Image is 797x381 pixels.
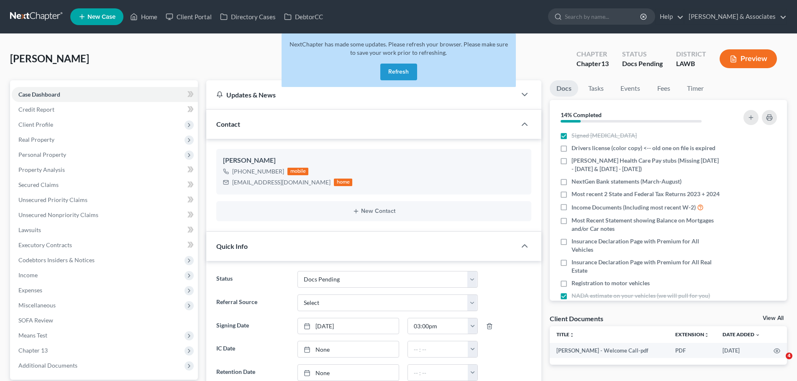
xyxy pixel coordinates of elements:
[571,131,637,140] span: Signed [MEDICAL_DATA]
[18,302,56,309] span: Miscellaneous
[571,144,715,152] span: Drivers license (color copy) <-- old one on file is expired
[18,332,47,339] span: Means Test
[18,106,54,113] span: Credit Report
[720,49,777,68] button: Preview
[10,52,89,64] span: [PERSON_NAME]
[408,341,468,357] input: -- : --
[550,343,669,358] td: [PERSON_NAME] - Welcome Call-pdf
[680,80,710,97] a: Timer
[298,318,399,334] a: [DATE]
[571,279,650,287] span: Registration to motor vehicles
[786,353,792,359] span: 4
[212,271,293,288] label: Status
[571,216,720,233] span: Most Recent Statement showing Balance on Mortgages and/or Car notes
[18,347,48,354] span: Chapter 13
[676,59,706,69] div: LAWB
[684,9,787,24] a: [PERSON_NAME] & Associates
[18,362,77,369] span: Additional Documents
[298,341,399,357] a: None
[12,177,198,192] a: Secured Claims
[12,222,198,238] a: Lawsuits
[223,156,525,166] div: [PERSON_NAME]
[18,121,53,128] span: Client Profile
[676,49,706,59] div: District
[12,87,198,102] a: Case Dashboard
[216,120,240,128] span: Contact
[216,242,248,250] span: Quick Info
[380,64,417,80] button: Refresh
[565,9,641,24] input: Search by name...
[571,156,720,173] span: [PERSON_NAME] Health Care Pay stubs (Missing [DATE] - [DATE] & [DATE] - [DATE])
[577,59,609,69] div: Chapter
[650,80,677,97] a: Fees
[622,59,663,69] div: Docs Pending
[769,353,789,373] iframe: Intercom live chat
[614,80,647,97] a: Events
[18,317,53,324] span: SOFA Review
[18,256,95,263] span: Codebtors Insiders & Notices
[87,14,115,20] span: New Case
[569,332,574,338] i: unfold_more
[287,168,308,175] div: mobile
[216,9,280,24] a: Directory Cases
[18,166,65,173] span: Property Analysis
[723,331,760,338] a: Date Added expand_more
[763,315,784,321] a: View All
[18,196,87,203] span: Unsecured Priority Claims
[550,314,603,323] div: Client Documents
[571,177,682,186] span: NextGen Bank statements (March-August)
[12,102,198,117] a: Credit Report
[408,318,468,334] input: -- : --
[290,41,508,56] span: NextChapter has made some updates. Please refresh your browser. Please make sure to save your wor...
[12,192,198,207] a: Unsecured Priority Claims
[126,9,161,24] a: Home
[18,226,41,233] span: Lawsuits
[408,365,468,381] input: -- : --
[656,9,684,24] a: Help
[18,286,42,294] span: Expenses
[232,167,284,176] div: [PHONE_NUMBER]
[669,343,716,358] td: PDF
[12,238,198,253] a: Executory Contracts
[223,208,525,215] button: New Contact
[571,292,720,308] span: NADA estimate on your vehicles (we will pull for you) 2020 Ford Escape 170k miles
[18,151,66,158] span: Personal Property
[212,294,293,311] label: Referral Source
[212,364,293,381] label: Retention Date
[334,179,352,186] div: home
[556,331,574,338] a: Titleunfold_more
[571,190,720,198] span: Most recent 2 State and Federal Tax Returns 2023 + 2024
[212,318,293,335] label: Signing Date
[12,162,198,177] a: Property Analysis
[232,178,331,187] div: [EMAIL_ADDRESS][DOMAIN_NAME]
[716,343,767,358] td: [DATE]
[216,90,506,99] div: Updates & News
[582,80,610,97] a: Tasks
[571,258,720,275] span: Insurance Declaration Page with Premium for All Real Estate
[12,207,198,222] a: Unsecured Nonpriority Claims
[622,49,663,59] div: Status
[704,332,709,338] i: unfold_more
[755,332,760,338] i: expand_more
[18,241,72,248] span: Executory Contracts
[550,80,578,97] a: Docs
[18,211,98,218] span: Unsecured Nonpriority Claims
[577,49,609,59] div: Chapter
[18,91,60,98] span: Case Dashboard
[675,331,709,338] a: Extensionunfold_more
[571,237,720,254] span: Insurance Declaration Page with Premium for All Vehicles
[561,111,602,118] strong: 14% Completed
[601,59,609,67] span: 13
[161,9,216,24] a: Client Portal
[18,271,38,279] span: Income
[212,341,293,358] label: IC Date
[12,313,198,328] a: SOFA Review
[571,203,696,212] span: Income Documents (Including most recent W-2)
[18,181,59,188] span: Secured Claims
[280,9,327,24] a: DebtorCC
[18,136,54,143] span: Real Property
[298,365,399,381] a: None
